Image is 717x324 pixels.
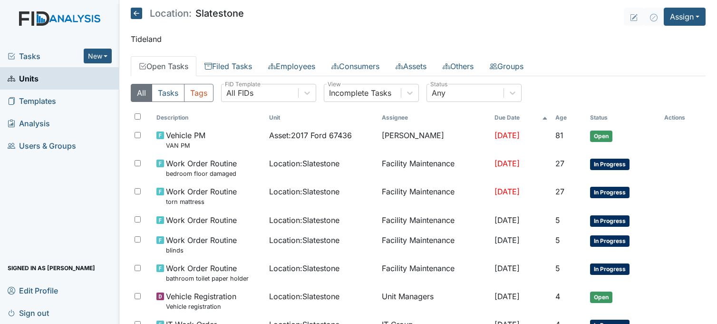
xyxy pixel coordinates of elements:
[84,49,112,63] button: New
[378,259,491,287] td: Facility Maintenance
[555,215,560,225] span: 5
[329,87,391,99] div: Incomplete Tasks
[378,211,491,231] td: Facility Maintenance
[590,159,630,170] span: In Progress
[166,246,237,255] small: blinds
[184,84,213,102] button: Tags
[196,56,260,76] a: Filed Tasks
[166,302,236,311] small: Vehicle registration
[494,292,520,301] span: [DATE]
[590,187,630,198] span: In Progress
[378,126,491,154] td: [PERSON_NAME]
[269,214,339,226] span: Location : Slatestone
[260,56,323,76] a: Employees
[378,287,491,315] td: Unit Managers
[555,131,563,140] span: 81
[590,235,630,247] span: In Progress
[166,291,236,311] span: Vehicle Registration Vehicle registration
[8,138,76,153] span: Users & Groups
[131,56,196,76] a: Open Tasks
[435,56,482,76] a: Others
[8,261,95,275] span: Signed in as [PERSON_NAME]
[269,234,339,246] span: Location : Slatestone
[166,214,237,226] span: Work Order Routine
[131,8,244,19] h5: Slatestone
[586,110,660,126] th: Toggle SortBy
[555,235,560,245] span: 5
[590,263,630,275] span: In Progress
[491,110,552,126] th: Toggle SortBy
[166,158,237,178] span: Work Order Routine bedroom floor damaged
[166,197,237,206] small: torn mattress
[166,141,205,150] small: VAN PM
[150,9,192,18] span: Location:
[590,131,612,142] span: Open
[269,291,339,302] span: Location : Slatestone
[432,87,446,99] div: Any
[323,56,388,76] a: Consumers
[378,154,491,182] td: Facility Maintenance
[8,93,56,108] span: Templates
[555,159,564,168] span: 27
[388,56,435,76] a: Assets
[555,263,560,273] span: 5
[265,110,378,126] th: Toggle SortBy
[494,131,520,140] span: [DATE]
[590,215,630,227] span: In Progress
[552,110,586,126] th: Toggle SortBy
[555,187,564,196] span: 27
[482,56,532,76] a: Groups
[131,33,706,45] p: Tideland
[153,110,265,126] th: Toggle SortBy
[8,305,49,320] span: Sign out
[590,292,612,303] span: Open
[494,159,520,168] span: [DATE]
[269,263,339,274] span: Location : Slatestone
[378,231,491,259] td: Facility Maintenance
[131,84,152,102] button: All
[494,215,520,225] span: [DATE]
[131,84,213,102] div: Type filter
[166,186,237,206] span: Work Order Routine torn mattress
[8,116,50,131] span: Analysis
[269,186,339,197] span: Location : Slatestone
[8,71,39,86] span: Units
[494,235,520,245] span: [DATE]
[494,187,520,196] span: [DATE]
[664,8,706,26] button: Assign
[152,84,184,102] button: Tasks
[269,130,352,141] span: Asset : 2017 Ford 67436
[555,292,560,301] span: 4
[166,169,237,178] small: bedroom floor damaged
[166,234,237,255] span: Work Order Routine blinds
[378,110,491,126] th: Assignee
[494,263,520,273] span: [DATE]
[166,130,205,150] span: Vehicle PM VAN PM
[135,113,141,120] input: Toggle All Rows Selected
[166,263,249,283] span: Work Order Routine bathroom toilet paper holder
[660,110,706,126] th: Actions
[166,274,249,283] small: bathroom toilet paper holder
[8,51,84,62] a: Tasks
[226,87,253,99] div: All FIDs
[378,182,491,210] td: Facility Maintenance
[8,283,58,298] span: Edit Profile
[269,158,339,169] span: Location : Slatestone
